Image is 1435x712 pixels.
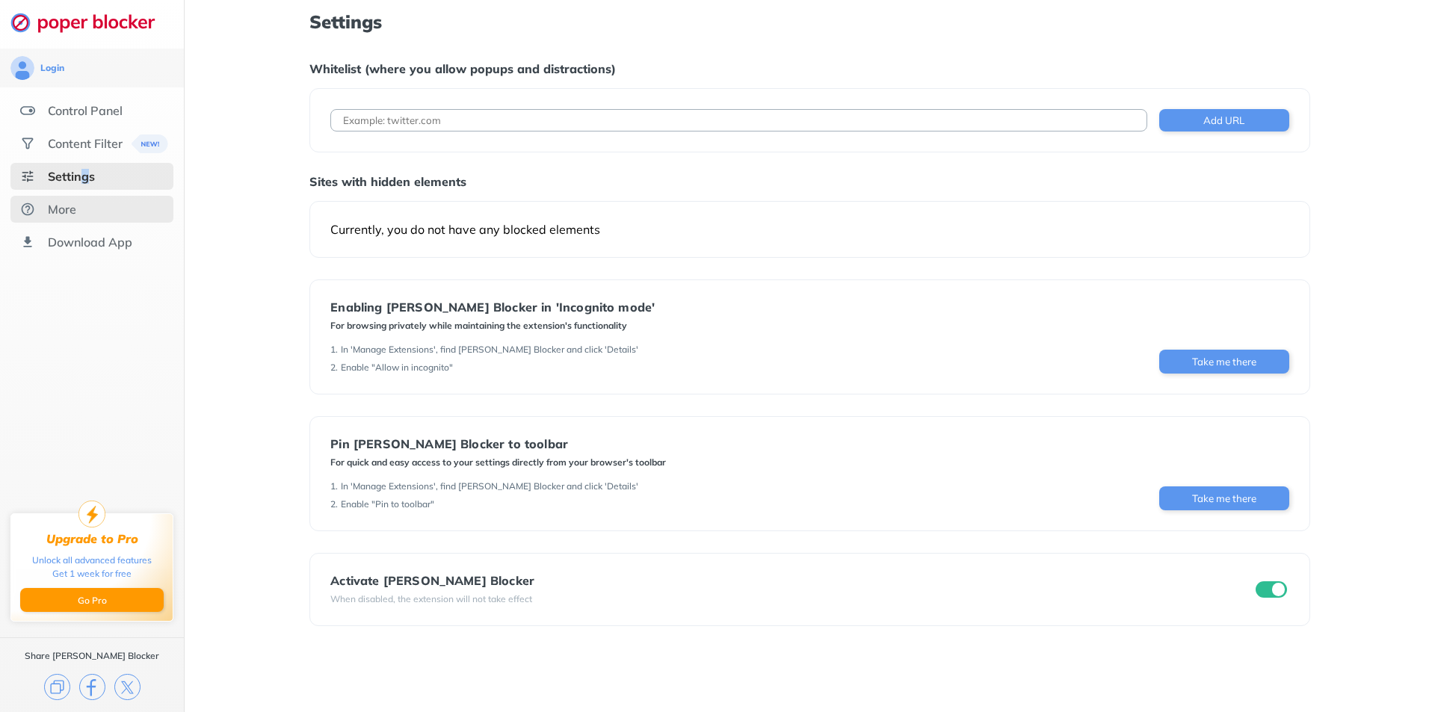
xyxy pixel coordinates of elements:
[25,650,159,662] div: Share [PERSON_NAME] Blocker
[309,61,1309,76] div: Whitelist (where you allow popups and distractions)
[10,12,171,33] img: logo-webpage.svg
[330,362,338,374] div: 2 .
[20,202,35,217] img: about.svg
[330,222,1289,237] div: Currently, you do not have any blocked elements
[309,12,1309,31] h1: Settings
[52,567,132,581] div: Get 1 week for free
[330,437,666,451] div: Pin [PERSON_NAME] Blocker to toolbar
[46,532,138,546] div: Upgrade to Pro
[330,593,534,605] div: When disabled, the extension will not take effect
[78,501,105,527] img: upgrade-to-pro.svg
[131,134,167,153] img: menuBanner.svg
[48,235,132,250] div: Download App
[1159,350,1289,374] button: Take me there
[20,235,35,250] img: download-app.svg
[40,62,64,74] div: Login
[330,498,338,510] div: 2 .
[20,103,35,118] img: features.svg
[48,169,95,184] div: Settings
[341,480,638,492] div: In 'Manage Extensions', find [PERSON_NAME] Blocker and click 'Details'
[10,56,34,80] img: avatar.svg
[1159,109,1289,131] button: Add URL
[20,588,164,612] button: Go Pro
[48,136,123,151] div: Content Filter
[341,344,638,356] div: In 'Manage Extensions', find [PERSON_NAME] Blocker and click 'Details'
[330,480,338,492] div: 1 .
[20,169,35,184] img: settings-selected.svg
[330,300,655,314] div: Enabling [PERSON_NAME] Blocker in 'Incognito mode'
[44,674,70,700] img: copy.svg
[114,674,141,700] img: x.svg
[309,174,1309,189] div: Sites with hidden elements
[48,202,76,217] div: More
[79,674,105,700] img: facebook.svg
[341,498,434,510] div: Enable "Pin to toolbar"
[330,320,655,332] div: For browsing privately while maintaining the extension's functionality
[330,344,338,356] div: 1 .
[330,574,534,587] div: Activate [PERSON_NAME] Blocker
[1159,486,1289,510] button: Take me there
[48,103,123,118] div: Control Panel
[330,456,666,468] div: For quick and easy access to your settings directly from your browser's toolbar
[341,362,453,374] div: Enable "Allow in incognito"
[32,554,152,567] div: Unlock all advanced features
[330,109,1147,131] input: Example: twitter.com
[20,136,35,151] img: social.svg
